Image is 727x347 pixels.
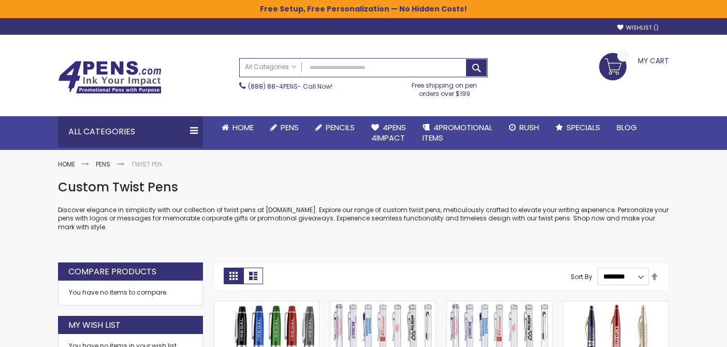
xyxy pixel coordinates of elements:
a: Boreas-I Twist Action Ballpoint Brass Barrel Pen with Ultra Soft Rubber Gripper & Cross Style Refill [447,301,552,310]
a: Pens [262,116,307,139]
a: 4PROMOTIONALITEMS [414,116,501,150]
h1: Custom Twist Pens [58,179,669,196]
span: All Categories [245,63,297,71]
span: Home [232,122,254,133]
a: Wishlist [617,24,659,32]
div: Free shipping on pen orders over $199 [401,77,488,98]
span: Specials [566,122,600,133]
a: (888) 88-4PENS [248,82,298,91]
span: 4PROMOTIONAL ITEMS [423,122,492,143]
span: Rush [519,122,539,133]
strong: Twist Pen [131,160,162,169]
img: 4Pens Custom Pens and Promotional Products [58,61,162,94]
span: Pencils [326,122,355,133]
span: - Call Now! [248,82,332,91]
span: Pens [281,122,299,133]
div: All Categories [58,116,203,147]
strong: Grid [224,268,243,284]
a: Patriot Twist-Action Ballpoint Pen with Rubber Star Grip [563,301,668,310]
a: Home [58,160,75,169]
a: 4Pens4impact [363,116,414,150]
a: Blog [608,116,645,139]
strong: Compare Products [68,266,156,277]
a: Home [213,116,262,139]
div: You have no items to compare. [58,281,203,305]
strong: My Wish List [68,320,121,331]
p: Discover elegance in simplicity with our collection of twist pens at [DOMAIN_NAME]. Explore our r... [58,206,669,231]
a: Rush [501,116,547,139]
a: Pencils [307,116,363,139]
label: Sort By [571,272,592,281]
a: Specials [547,116,608,139]
span: Blog [617,122,637,133]
a: Boreas-I Twist Action Ballpoint Brass Barrel Pen with Ultra Soft Rubber Gripper & Parker Style Re... [330,301,435,310]
span: 4Pens 4impact [371,122,406,143]
a: Pens [96,160,110,169]
a: All Categories [240,59,302,76]
a: Pantheon Silver Metal Pen [214,301,319,310]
